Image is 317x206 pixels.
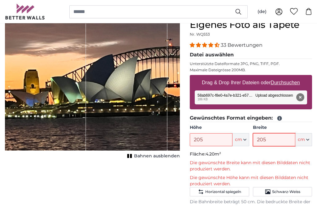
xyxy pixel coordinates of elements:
button: Horizontal spiegeln [190,187,249,196]
div: 1 of 1 [5,19,180,160]
span: 33 Bewertungen [221,42,263,48]
label: Breite [253,125,312,131]
span: Horizontal spiegeln [205,189,241,194]
p: Die gewünschte Höhe kann mit diesen Bilddaten nicht produziert werden. [190,175,312,187]
label: Höhe [190,125,249,131]
span: Nr. WQ553 [190,32,210,37]
p: Unterstützte Dateiformate JPG, PNG, TIFF, PDF. [190,61,312,66]
span: cm [235,137,242,143]
button: (de) [253,6,271,17]
u: Durchsuchen [271,80,300,85]
legend: Gewünschtes Format eingeben: [190,114,312,122]
span: Bahnen ausblenden [134,153,180,159]
span: 4.33 stars [190,42,221,48]
p: Fläche: [190,151,312,157]
span: 4.20m² [206,151,221,157]
legend: Datei auswählen [190,51,312,59]
p: Maximale Dateigrösse 200MB. [190,68,312,72]
img: Betterwalls [5,4,45,20]
button: cm [232,133,249,146]
span: Schwarz-Weiss [272,189,300,194]
h1: Eigenes Foto als Tapete [190,19,312,30]
label: Drag & Drop Ihrer Dateien oder [199,77,302,89]
button: cm [295,133,312,146]
button: Schwarz-Weiss [253,187,312,196]
button: Bahnen ausblenden [125,152,180,160]
p: Die gewünschte Breite kann mit diesen Bilddaten nicht produziert werden. [190,160,312,172]
span: cm [298,137,305,143]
